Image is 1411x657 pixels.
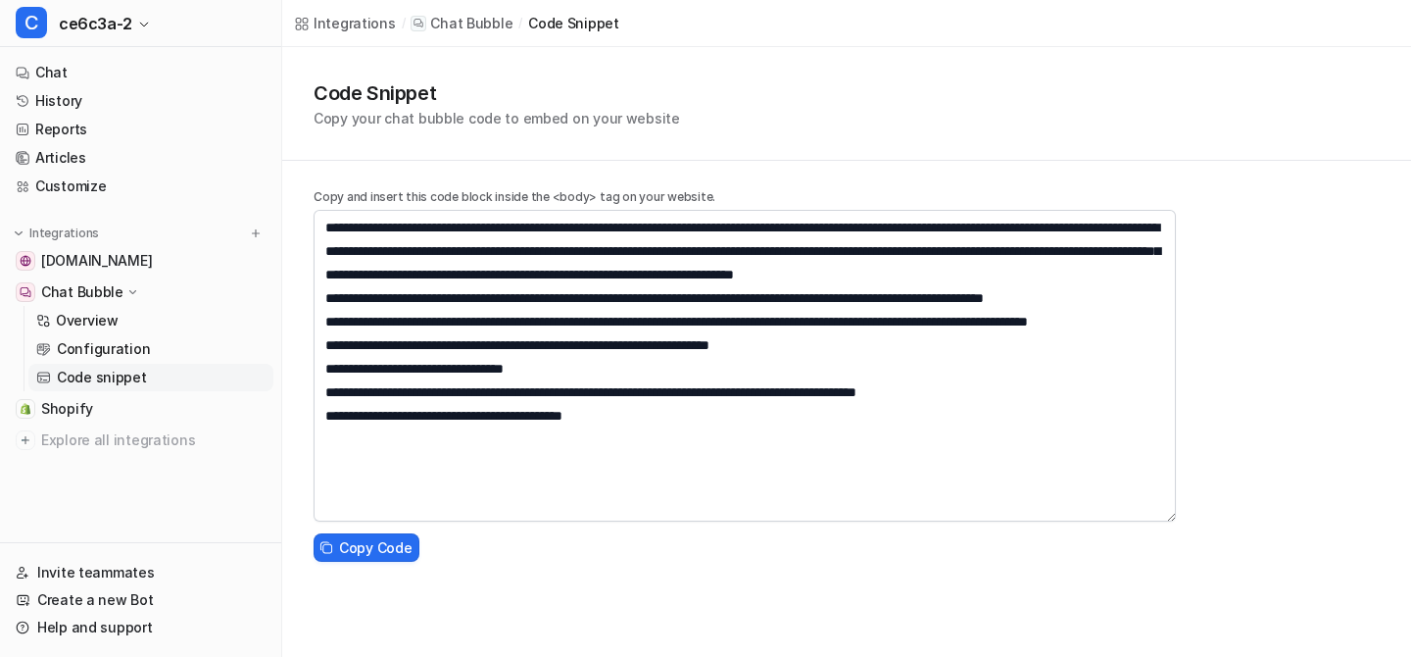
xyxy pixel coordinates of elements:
p: Chat Bubble [430,14,512,33]
p: Chat Bubble [41,282,123,302]
div: Integrations [314,13,396,33]
span: Explore all integrations [41,425,266,456]
p: Overview [56,311,119,330]
img: expand menu [12,227,25,240]
img: menu_add.svg [249,227,263,240]
a: code snippet [528,13,619,33]
a: ShopifyShopify [8,395,273,423]
a: Reports [8,116,273,143]
span: / [402,15,406,32]
span: [DOMAIN_NAME] [41,251,152,271]
a: Code snippet [28,364,273,391]
p: Copy your chat bubble code to embed on your website [314,108,680,128]
a: Configuration [28,335,273,363]
span: Shopify [41,399,93,419]
a: Chat Bubble [411,14,512,33]
a: Customize [8,173,273,200]
a: Articles [8,144,273,172]
a: Explore all integrations [8,427,273,454]
a: Help and support [8,614,273,641]
a: Create a new Bot [8,586,273,614]
span: C [16,7,47,38]
a: Invite teammates [8,559,273,586]
span: ce6c3a-2 [59,10,132,37]
span: Copy Code [339,537,412,558]
p: Code snippet [57,368,147,387]
img: www.refurbly.se [20,255,31,267]
p: Copy and insert this code block inside the <body> tag on your website. [314,188,1176,206]
span: / [518,15,522,32]
img: explore all integrations [16,430,35,450]
a: History [8,87,273,115]
a: Overview [28,307,273,334]
button: Integrations [8,224,105,243]
p: Integrations [29,226,99,241]
a: www.refurbly.se[DOMAIN_NAME] [8,247,273,275]
a: Chat [8,59,273,86]
button: Copy Code [314,533,419,562]
img: copy [319,541,333,554]
h1: Code Snippet [314,78,680,108]
img: Chat Bubble [20,286,31,298]
p: Configuration [57,339,150,359]
img: Shopify [20,403,31,415]
a: Integrations [294,13,396,33]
